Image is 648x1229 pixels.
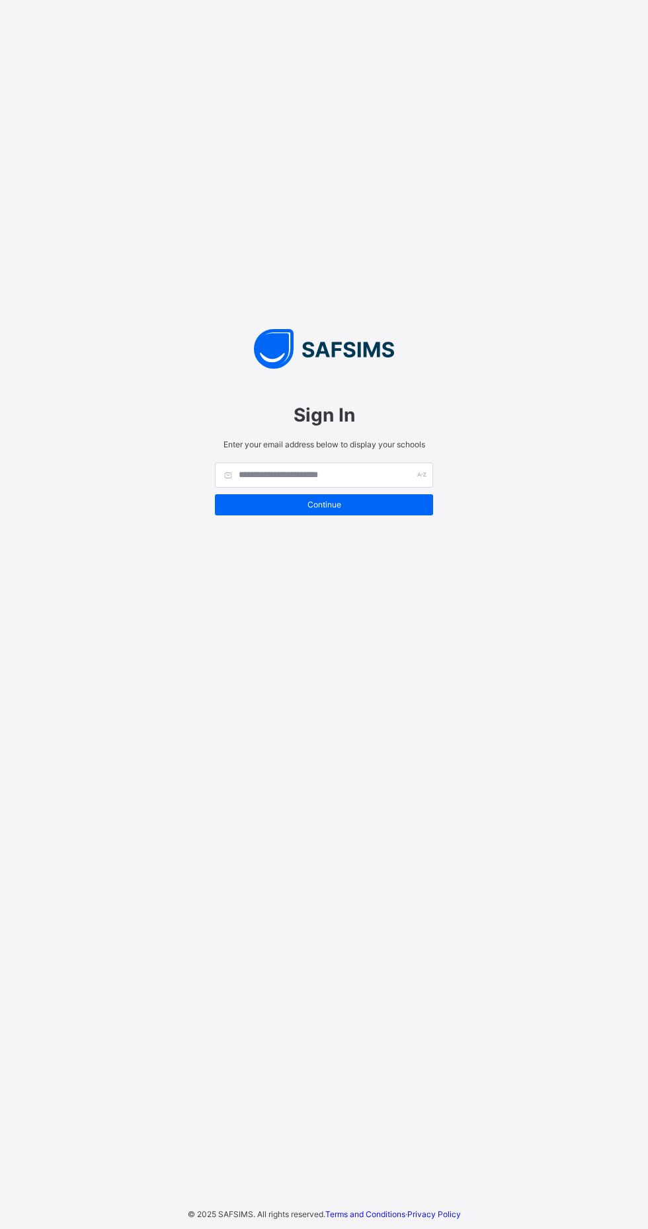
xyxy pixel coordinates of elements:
[202,329,446,369] img: SAFSIMS Logo
[188,1209,325,1219] span: © 2025 SAFSIMS. All rights reserved.
[325,1209,461,1219] span: ·
[215,404,433,426] span: Sign In
[215,439,433,449] span: Enter your email address below to display your schools
[325,1209,405,1219] a: Terms and Conditions
[225,500,423,509] span: Continue
[407,1209,461,1219] a: Privacy Policy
